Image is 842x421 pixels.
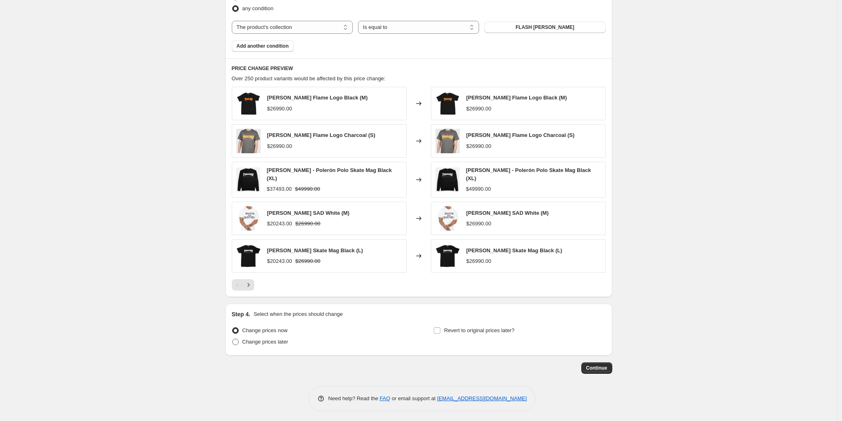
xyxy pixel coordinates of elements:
button: Add another condition [232,40,294,52]
div: $26990.00 [267,105,292,113]
span: Revert to original prices later? [444,327,514,333]
span: [PERSON_NAME] SAD White (M) [466,210,549,216]
span: [PERSON_NAME] Flame Logo Black (M) [267,95,368,101]
img: thrasher-sad.white_80x.jpg [236,206,261,231]
div: $26990.00 [466,257,491,265]
div: $26990.00 [466,142,491,150]
div: $20243.00 [267,257,292,265]
span: [PERSON_NAME] Skate Mag Black (L) [466,247,563,253]
span: [PERSON_NAME] - Polerón Polo Skate Mag Black (XL) [466,167,591,181]
div: $37493.00 [267,185,292,193]
span: [PERSON_NAME] SAD White (M) [267,210,350,216]
div: $49990.00 [466,185,491,193]
span: any condition [242,5,274,11]
strike: $49990.00 [295,185,320,193]
span: Over 250 product variants would be affected by this price change: [232,75,386,82]
button: Next [243,279,254,291]
button: FLASH THRASHER [484,22,605,33]
span: [PERSON_NAME] Skate Mag Black (L) [267,247,363,253]
span: Need help? Read the [328,395,380,401]
h2: Step 4. [232,310,251,318]
a: FAQ [380,395,390,401]
img: thrasher-sad.white_80x.jpg [435,206,460,231]
strike: $26990.00 [295,257,320,265]
div: $26990.00 [267,142,292,150]
span: Change prices later [242,339,288,345]
strike: $26990.00 [295,220,320,228]
img: thrasher-flame-logo-charcoal_80x.jpg [236,129,261,153]
nav: Pagination [232,279,254,291]
img: SKATEMAG-BLACK-CREWNECK-1_80x.jpg [435,168,459,192]
h6: PRICE CHANGE PREVIEW [232,65,606,72]
div: $26990.00 [466,105,491,113]
span: Add another condition [237,43,289,49]
span: FLASH [PERSON_NAME] [516,24,574,31]
img: thrasher-flame-logo-charcoal_80x.jpg [435,129,460,153]
span: or email support at [390,395,437,401]
img: thrasher_flame_black_shirt_web_650px_2_80x.jpg [236,244,261,268]
button: Continue [581,362,612,374]
img: SKATEMAG-BLACK-CREWNECK-1_80x.jpg [236,168,260,192]
img: thrasher_flame_black_shirt_web_650px_2_80x.jpg [435,244,460,268]
span: [PERSON_NAME] Flame Logo Charcoal (S) [267,132,376,138]
span: Continue [586,365,607,371]
span: [PERSON_NAME] - Polerón Polo Skate Mag Black (XL) [267,167,392,181]
a: [EMAIL_ADDRESS][DOMAIN_NAME] [437,395,527,401]
span: [PERSON_NAME] Flame Logo Black (M) [466,95,567,101]
img: flamelogo_tshirt_black_1024_80x.jpg [236,91,261,116]
span: [PERSON_NAME] Flame Logo Charcoal (S) [466,132,575,138]
div: $26990.00 [466,220,491,228]
img: flamelogo_tshirt_black_1024_80x.jpg [435,91,460,116]
span: Change prices now [242,327,288,333]
div: $20243.00 [267,220,292,228]
p: Select when the prices should change [253,310,343,318]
